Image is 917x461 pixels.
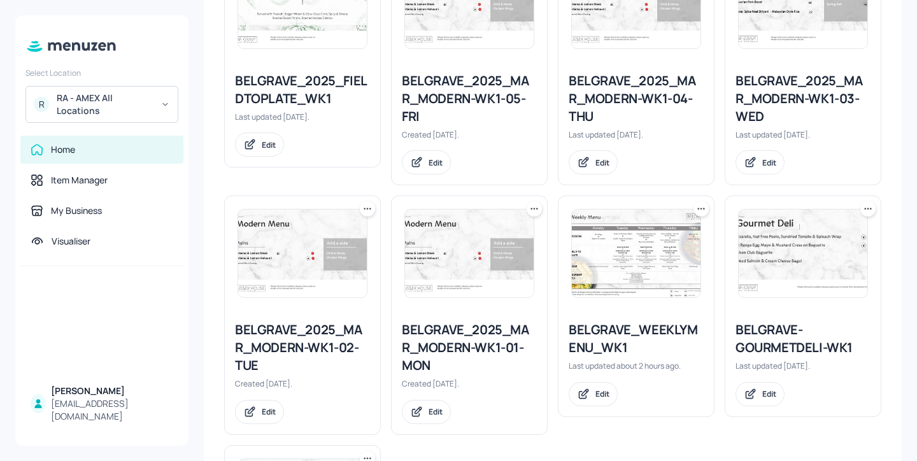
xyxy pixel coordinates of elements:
div: BELGRAVE_2025_MAR_MODERN-WK1-01-MON [402,321,537,374]
div: Edit [762,157,776,168]
div: Last updated [DATE]. [736,360,871,371]
div: Edit [262,139,276,150]
div: Edit [429,406,443,417]
div: Edit [595,157,609,168]
div: Select Location [25,67,178,78]
img: 2025-07-04-17516403024860pdffleal79.jpeg [405,209,534,297]
div: Last updated [DATE]. [569,129,704,140]
div: Created [DATE]. [402,378,537,389]
div: Created [DATE]. [402,129,537,140]
div: Home [51,143,75,156]
div: [EMAIL_ADDRESS][DOMAIN_NAME] [51,397,173,423]
div: Edit [595,388,609,399]
div: Edit [429,157,443,168]
img: 2025-06-13-1749818518848g1pba1lgqvm.jpeg [739,209,867,297]
div: BELGRAVE_WEEKLYMENU_WK1 [569,321,704,357]
div: Edit [262,406,276,417]
div: BELGRAVE_2025_MAR_MODERN-WK1-03-WED [736,72,871,125]
div: BELGRAVE_2025_MAR_MODERN-WK1-02-TUE [235,321,370,374]
div: BELGRAVE-GOURMETDELI-WK1 [736,321,871,357]
div: Item Manager [51,174,108,187]
img: 2025-09-29-1759146359798pijw1cajzk.jpeg [572,209,700,297]
img: 2025-07-04-17516403024860pdffleal79.jpeg [238,209,367,297]
div: Last updated about 2 hours ago. [569,360,704,371]
div: BELGRAVE_2025_MAR_MODERN-WK1-05-FRI [402,72,537,125]
div: R [34,97,49,112]
div: My Business [51,204,102,217]
div: BELGRAVE_2025_MAR_MODERN-WK1-04-THU [569,72,704,125]
div: BELGRAVE_2025_FIELDTOPLATE_WK1 [235,72,370,108]
div: Last updated [DATE]. [736,129,871,140]
div: RA - AMEX All Locations [57,92,153,117]
div: Last updated [DATE]. [235,111,370,122]
div: [PERSON_NAME] [51,385,173,397]
div: Visualiser [52,235,90,248]
div: Edit [762,388,776,399]
div: Created [DATE]. [235,378,370,389]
